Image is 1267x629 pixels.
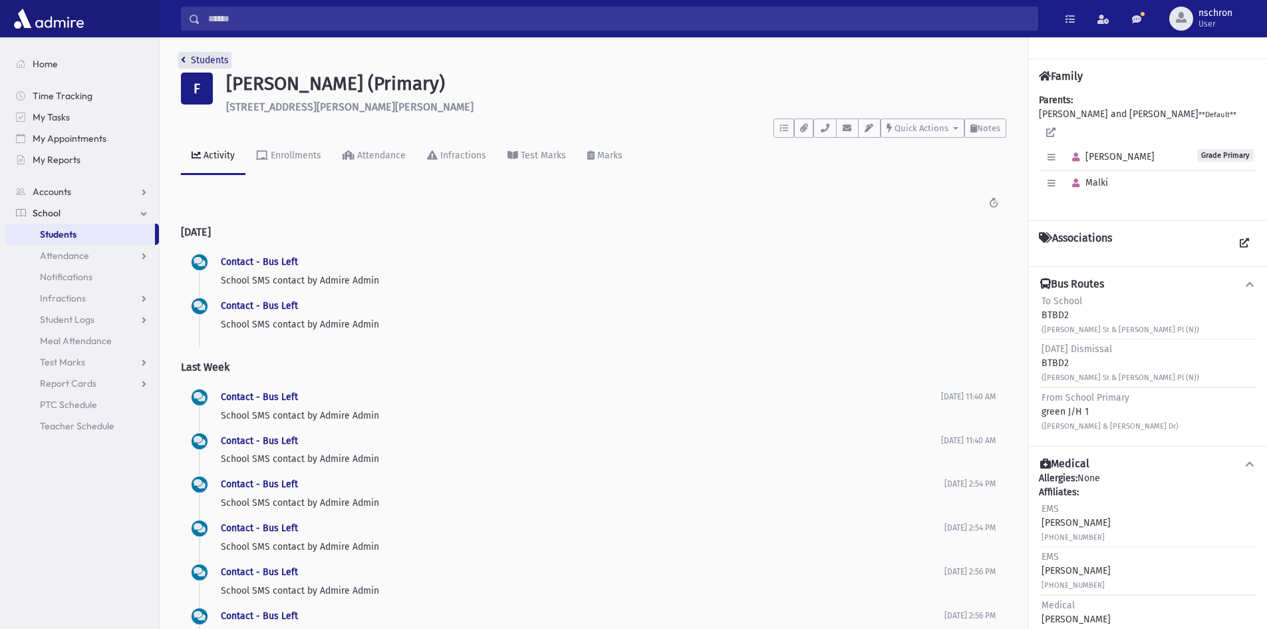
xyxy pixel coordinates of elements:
div: [PERSON_NAME] and [PERSON_NAME] [1039,93,1256,210]
span: My Tasks [33,111,70,123]
h6: [STREET_ADDRESS][PERSON_NAME][PERSON_NAME] [226,101,1006,113]
p: School SMS contact by Admire Admin [221,496,944,510]
a: Teacher Schedule [5,415,159,437]
b: Parents: [1039,95,1073,106]
a: Marks [577,138,633,175]
span: Student Logs [40,314,94,325]
p: School SMS contact by Admire Admin [221,584,944,598]
a: Activity [181,138,245,175]
span: [PERSON_NAME] [1066,151,1155,162]
small: ([PERSON_NAME] St & [PERSON_NAME] Pl (N)) [1042,373,1199,382]
a: Contact - Bus Left [221,566,298,578]
div: F [181,73,213,105]
span: Malki [1066,177,1108,188]
a: Students [181,55,229,66]
b: Allergies: [1039,473,1077,484]
span: Meal Attendance [40,335,112,347]
span: Report Cards [40,377,96,389]
a: Meal Attendance [5,330,159,351]
span: EMS [1042,503,1059,515]
span: Home [33,58,58,70]
h4: Family [1039,70,1083,83]
span: PTC Schedule [40,399,97,411]
span: Notes [977,123,1000,133]
div: BTBD2 [1042,294,1199,336]
a: Contact - Bus Left [221,523,298,534]
a: My Appointments [5,128,159,149]
p: School SMS contact by Admire Admin [221,274,996,288]
a: Accounts [5,181,159,202]
div: Attendance [354,150,406,161]
span: [DATE] 2:54 PM [944,523,996,532]
a: Attendance [5,245,159,266]
a: Infractions [416,138,497,175]
b: Affiliates: [1039,487,1079,498]
span: Grade Primary [1197,149,1254,162]
a: Contact - Bus Left [221,479,298,490]
a: Test Marks [5,351,159,373]
span: Notifications [40,271,92,283]
div: BTBD2 [1042,342,1199,384]
span: [DATE] 2:56 PM [944,611,996,620]
small: [PHONE_NUMBER] [1042,581,1105,590]
a: Contact - Bus Left [221,610,298,622]
span: From School Primary [1042,392,1129,403]
button: Bus Routes [1039,278,1256,292]
a: Student Logs [5,309,159,330]
h4: Associations [1039,232,1112,256]
a: My Tasks [5,106,159,128]
a: Contact - Bus Left [221,435,298,447]
span: Medical [1042,600,1075,611]
a: Home [5,53,159,75]
div: Activity [201,150,235,161]
span: Infractions [40,292,86,304]
a: Report Cards [5,373,159,394]
h4: Bus Routes [1040,278,1104,292]
span: Accounts [33,186,71,198]
a: School [5,202,159,224]
input: Search [200,7,1038,31]
div: green J/H 1 [1042,391,1179,433]
span: [DATE] 11:40 AM [941,392,996,401]
span: Students [40,228,76,240]
span: [DATE] 2:56 PM [944,567,996,576]
a: Test Marks [497,138,577,175]
span: To School [1042,296,1082,307]
div: [PERSON_NAME] [1042,550,1111,592]
a: Contact - Bus Left [221,391,298,403]
div: Infractions [438,150,486,161]
span: My Appointments [33,132,106,144]
p: School SMS contact by Admire Admin [221,317,996,331]
a: Students [5,224,155,245]
button: Notes [964,118,1006,138]
div: Marks [595,150,623,161]
h1: [PERSON_NAME] (Primary) [226,73,1006,95]
a: Attendance [332,138,416,175]
span: EMS [1042,551,1059,562]
p: School SMS contact by Admire Admin [221,409,941,423]
h2: Last Week [181,350,1006,384]
a: View all Associations [1232,232,1256,256]
span: Time Tracking [33,90,92,102]
a: Enrollments [245,138,332,175]
span: nschron [1198,8,1232,19]
span: Attendance [40,250,89,262]
span: School [33,207,61,219]
img: AdmirePro [11,5,87,32]
a: PTC Schedule [5,394,159,415]
h2: [DATE] [181,215,1006,249]
span: [DATE] Dismissal [1042,343,1112,355]
span: [DATE] 11:40 AM [941,436,996,445]
div: [PERSON_NAME] [1042,502,1111,544]
a: My Reports [5,149,159,170]
div: Enrollments [268,150,321,161]
a: Contact - Bus Left [221,300,298,312]
h4: Medical [1040,457,1089,471]
a: Notifications [5,266,159,288]
div: Test Marks [518,150,566,161]
span: [DATE] 2:54 PM [944,479,996,489]
small: ([PERSON_NAME] St & [PERSON_NAME] Pl (N)) [1042,325,1199,334]
a: Contact - Bus Left [221,256,298,268]
small: ([PERSON_NAME] & [PERSON_NAME] Dr) [1042,422,1179,431]
nav: breadcrumb [181,53,229,73]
